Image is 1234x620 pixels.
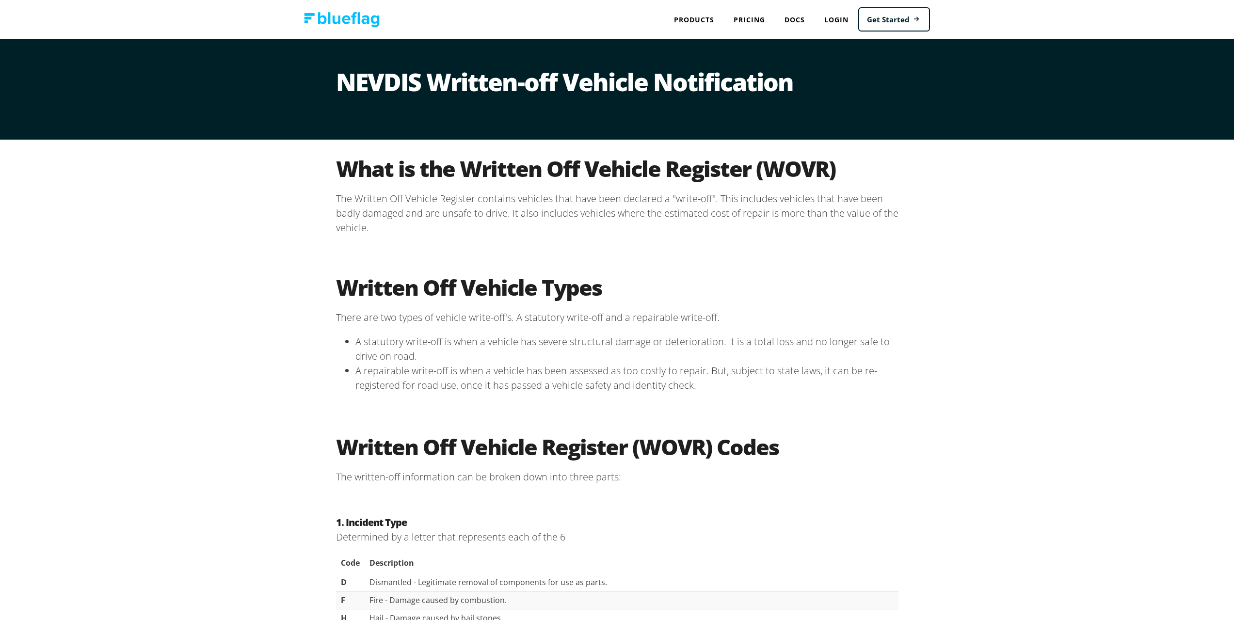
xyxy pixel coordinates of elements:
div: Products [664,10,724,30]
h2: Written Off Vehicle Register (WOVR) Codes [336,433,898,460]
h2: Written Off Vehicle Types [336,274,898,301]
th: Description [365,552,898,573]
p: There are two types of vehicle write-off's. A statutory write-off and a repairable write-off. [336,310,898,325]
th: Code [336,552,365,573]
p: The Written Off Vehicle Register contains vehicles that have been declared a "write-off". This in... [336,191,898,235]
td: Dismantled - Legitimate removal of components for use as parts. [365,573,898,591]
a: Docs [775,10,815,30]
a: Login to Blue Flag application [815,10,858,30]
td: F [336,591,365,609]
p: The written-off information can be broken down into three parts: [336,470,898,484]
a: Pricing [724,10,775,30]
td: Fire - Damage caused by combustion. [365,591,898,609]
p: Determined by a letter that represents each of the 6 [336,530,898,544]
a: Get Started [858,7,930,32]
td: D [336,573,365,591]
h2: What is the Written Off Vehicle Register (WOVR) [336,155,898,182]
h3: 1. Incident Type [336,515,898,530]
h1: NEVDIS Written-off Vehicle Notification [336,70,898,109]
li: A repairable write-off is when a vehicle has been assessed as too costly to repair. But, subject ... [355,364,898,393]
li: A statutory write-off is when a vehicle has severe structural damage or deterioration. It is a to... [355,334,898,364]
img: Blue Flag logo [304,12,380,27]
